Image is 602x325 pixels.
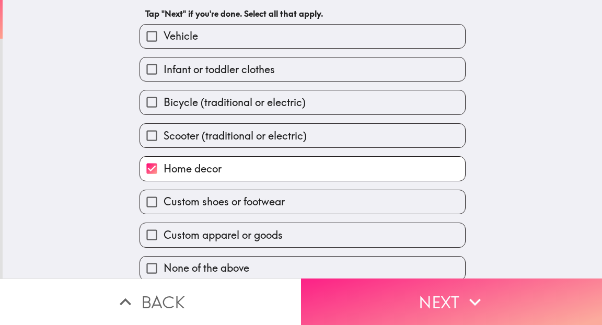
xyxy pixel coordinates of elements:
button: Custom shoes or footwear [140,190,465,214]
button: Scooter (traditional or electric) [140,124,465,147]
button: Next [301,278,602,325]
span: Custom apparel or goods [164,228,283,242]
h6: Tap "Next" if you're done. Select all that apply. [145,8,460,19]
span: None of the above [164,261,249,275]
span: Bicycle (traditional or electric) [164,95,306,110]
span: Home decor [164,161,222,176]
button: Bicycle (traditional or electric) [140,90,465,114]
button: Infant or toddler clothes [140,57,465,81]
span: Vehicle [164,29,198,43]
button: Vehicle [140,25,465,48]
button: None of the above [140,257,465,280]
span: Infant or toddler clothes [164,62,275,77]
button: Home decor [140,157,465,180]
span: Scooter (traditional or electric) [164,129,307,143]
button: Custom apparel or goods [140,223,465,247]
span: Custom shoes or footwear [164,194,285,209]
